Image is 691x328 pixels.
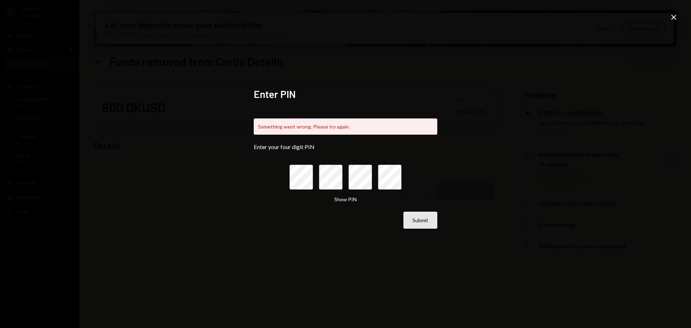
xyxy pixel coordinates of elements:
[254,143,437,150] div: Enter your four digit PIN
[334,196,357,203] button: Show PIN
[378,165,402,190] input: pin code 4 of 4
[289,165,313,190] input: pin code 1 of 4
[348,165,372,190] input: pin code 3 of 4
[254,118,437,135] div: Something went wrong. Please try again.
[403,212,437,229] button: Submit
[254,87,437,101] h2: Enter PIN
[319,165,343,190] input: pin code 2 of 4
